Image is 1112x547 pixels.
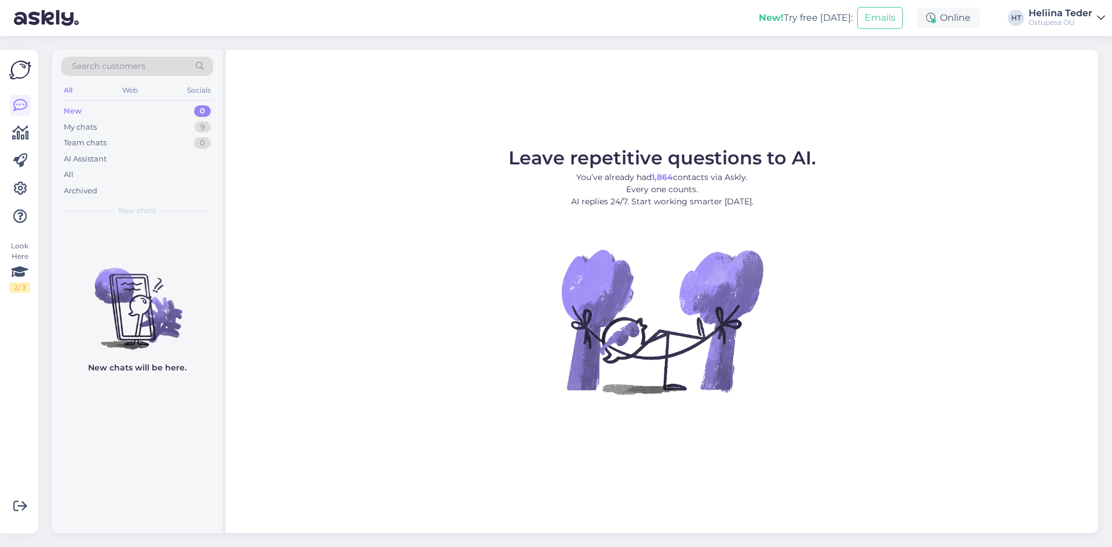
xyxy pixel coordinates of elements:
img: Askly Logo [9,59,31,81]
div: Team chats [64,137,107,149]
div: My chats [64,122,97,133]
img: No chats [52,247,222,351]
div: Try free [DATE]: [759,11,853,25]
div: 9 [195,122,211,133]
div: AI Assistant [64,153,107,165]
b: 1,864 [652,172,673,182]
div: Archived [64,185,97,197]
span: Search customers [72,60,145,72]
div: Heliina Teder [1029,9,1092,18]
p: New chats will be here. [88,362,186,374]
div: HT [1008,10,1024,26]
p: You’ve already had contacts via Askly. Every one counts. AI replies 24/7. Start working smarter [... [509,171,816,208]
a: Heliina TederOstupesa OÜ [1029,9,1105,27]
b: New! [759,12,784,23]
div: Web [120,83,140,98]
div: Ostupesa OÜ [1029,18,1092,27]
span: Leave repetitive questions to AI. [509,146,816,169]
div: Socials [185,83,213,98]
div: All [61,83,75,98]
div: 0 [194,137,211,149]
img: No Chat active [558,217,766,425]
button: Emails [857,7,903,29]
div: Look Here [9,241,30,293]
div: New [64,105,82,117]
div: 0 [194,105,211,117]
span: New chats [119,205,156,216]
div: All [64,169,74,181]
div: 2 / 3 [9,282,30,293]
div: Online [917,8,980,28]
